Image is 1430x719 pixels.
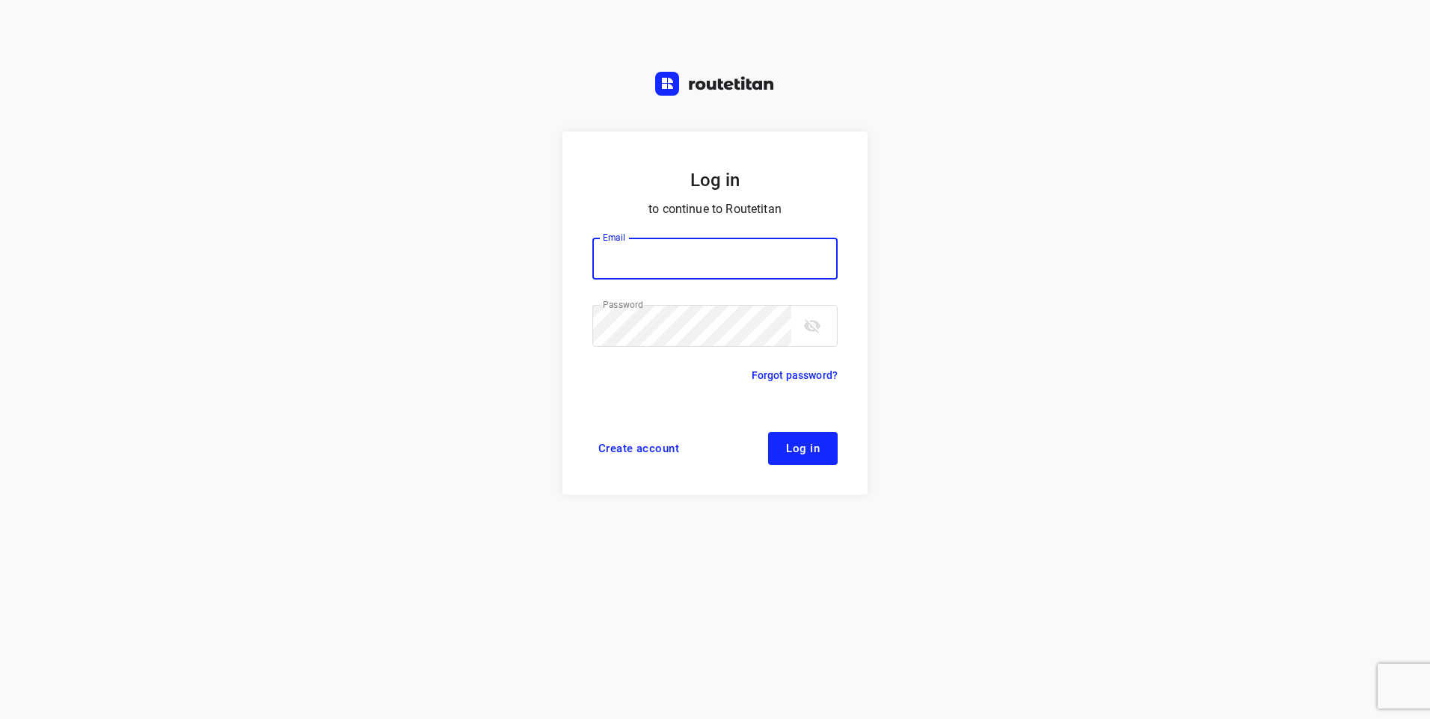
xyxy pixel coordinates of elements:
a: Forgot password? [752,366,838,384]
span: Create account [598,442,679,454]
a: Routetitan [655,72,775,99]
button: Log in [768,432,838,465]
h5: Log in [592,167,838,193]
button: toggle password visibility [797,311,827,341]
img: Routetitan [655,72,775,96]
p: to continue to Routetitan [592,199,838,220]
a: Create account [592,432,685,465]
span: Log in [786,442,820,454]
